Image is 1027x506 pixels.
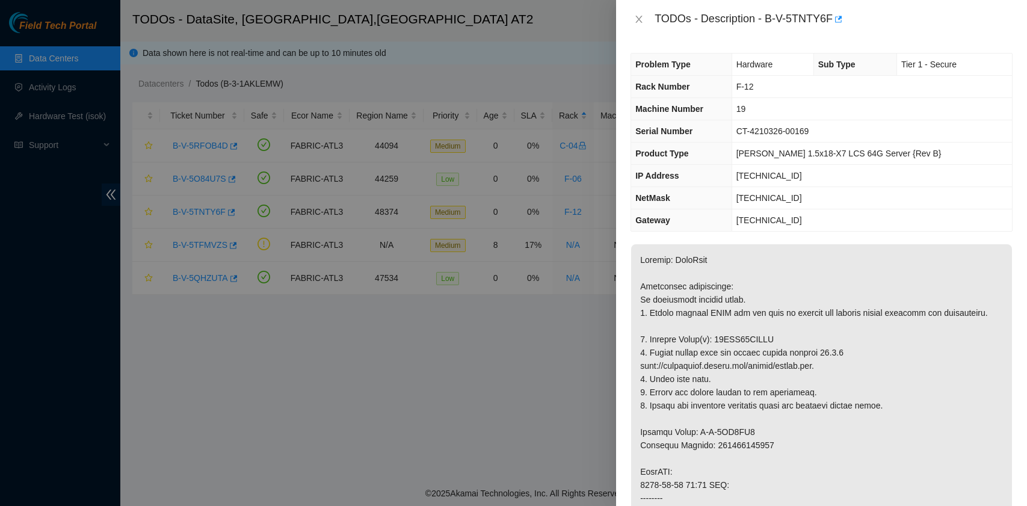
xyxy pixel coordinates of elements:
span: F-12 [736,82,754,91]
span: Serial Number [635,126,692,136]
span: Product Type [635,149,688,158]
span: Hardware [736,60,773,69]
span: 19 [736,104,746,114]
span: [TECHNICAL_ID] [736,193,802,203]
span: Rack Number [635,82,689,91]
span: NetMask [635,193,670,203]
span: Tier 1 - Secure [901,60,957,69]
span: CT-4210326-00169 [736,126,809,136]
button: Close [631,14,647,25]
span: Machine Number [635,104,703,114]
span: IP Address [635,171,679,180]
span: Problem Type [635,60,691,69]
span: [PERSON_NAME] 1.5x18-X7 LCS 64G Server {Rev B} [736,149,942,158]
span: Sub Type [818,60,856,69]
span: close [634,14,644,24]
span: Gateway [635,215,670,225]
span: [TECHNICAL_ID] [736,171,802,180]
div: TODOs - Description - B-V-5TNTY6F [655,10,1013,29]
span: [TECHNICAL_ID] [736,215,802,225]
